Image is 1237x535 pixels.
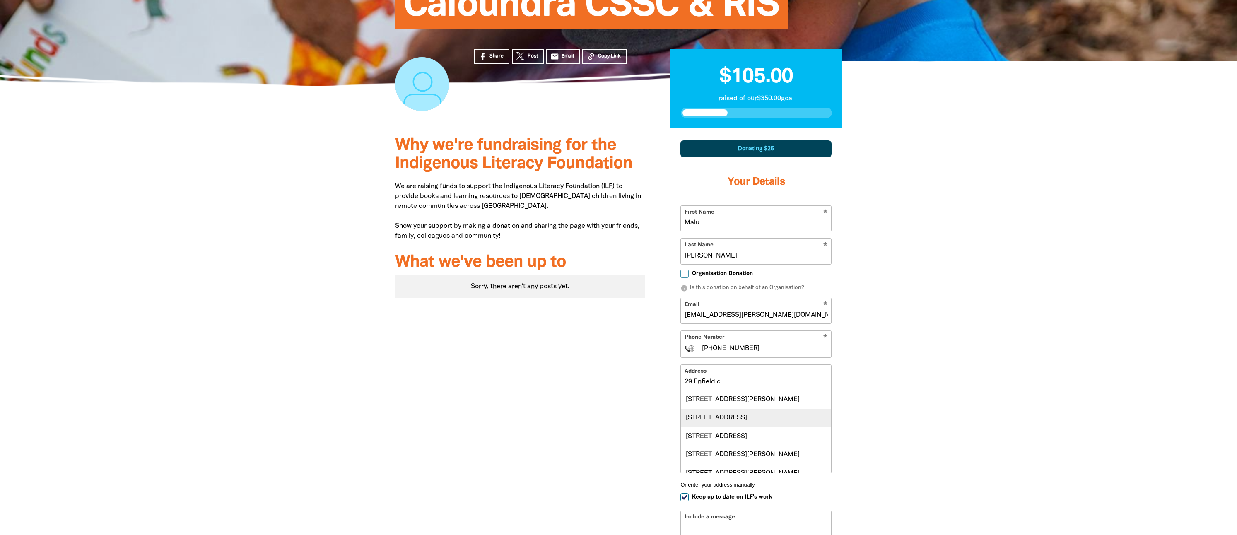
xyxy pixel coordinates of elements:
[680,493,689,501] input: Keep up to date on ILF's work
[395,138,632,171] span: Why we're fundraising for the Indigenous Literacy Foundation
[692,493,772,501] span: Keep up to date on ILF's work
[598,53,621,60] span: Copy Link
[692,270,753,277] span: Organisation Donation
[681,464,831,482] div: [STREET_ADDRESS][PERSON_NAME]
[681,94,832,104] p: raised of our $350.00 goal
[562,53,574,60] span: Email
[680,482,832,488] button: Or enter your address manually
[680,140,832,157] div: Donating $25
[681,409,831,427] div: [STREET_ADDRESS]
[681,446,831,464] div: [STREET_ADDRESS][PERSON_NAME]
[512,49,544,64] a: Post
[395,275,646,298] div: Sorry, there aren't any posts yet.
[681,427,831,445] div: [STREET_ADDRESS]
[474,49,509,64] a: Share
[395,181,646,241] p: We are raising funds to support the Indigenous Literacy Foundation (ILF) to provide books and lea...
[528,53,538,60] span: Post
[582,49,627,64] button: Copy Link
[680,284,688,292] i: info
[550,52,559,61] i: email
[719,67,793,87] span: $105.00
[680,166,832,199] h3: Your Details
[489,53,504,60] span: Share
[546,49,580,64] a: emailEmail
[823,334,827,342] i: Required
[395,253,646,272] h3: What we've been up to
[680,270,689,278] input: Organisation Donation
[681,390,831,408] div: [STREET_ADDRESS][PERSON_NAME]
[395,275,646,298] div: Paginated content
[680,284,832,292] p: Is this donation on behalf of an Organisation?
